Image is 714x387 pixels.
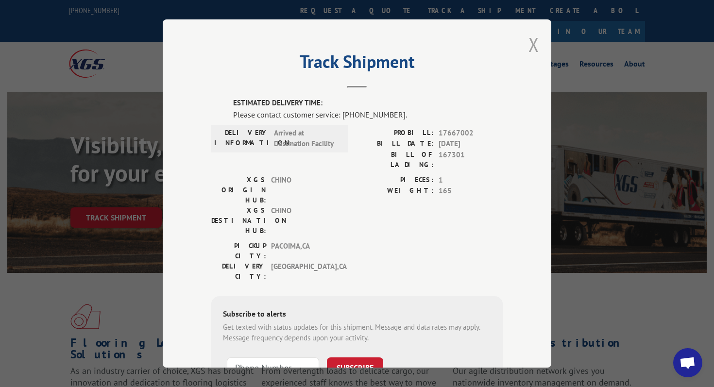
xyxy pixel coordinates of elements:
label: ESTIMATED DELIVERY TIME: [233,98,503,109]
span: Arrived at Destination Facility [274,127,340,149]
div: Get texted with status updates for this shipment. Message and data rates may apply. Message frequ... [223,321,491,343]
label: PICKUP CITY: [211,240,266,261]
span: 1 [439,174,503,185]
label: BILL OF LADING: [357,149,434,169]
span: 165 [439,185,503,197]
label: PROBILL: [357,127,434,138]
span: [DATE] [439,138,503,150]
span: 167301 [439,149,503,169]
button: Close modal [528,32,539,57]
button: SUBSCRIBE [327,357,383,377]
label: PIECES: [357,174,434,185]
span: [GEOGRAPHIC_DATA] , CA [271,261,337,281]
label: DELIVERY INFORMATION: [214,127,269,149]
div: Subscribe to alerts [223,307,491,321]
label: DELIVERY CITY: [211,261,266,281]
label: WEIGHT: [357,185,434,197]
span: CHINO [271,174,337,205]
input: Phone Number [227,357,319,377]
div: Please contact customer service: [PHONE_NUMBER]. [233,108,503,120]
label: XGS DESTINATION HUB: [211,205,266,236]
div: Open chat [673,348,702,377]
span: PACOIMA , CA [271,240,337,261]
label: BILL DATE: [357,138,434,150]
span: CHINO [271,205,337,236]
h2: Track Shipment [211,55,503,73]
label: XGS ORIGIN HUB: [211,174,266,205]
span: 17667002 [439,127,503,138]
